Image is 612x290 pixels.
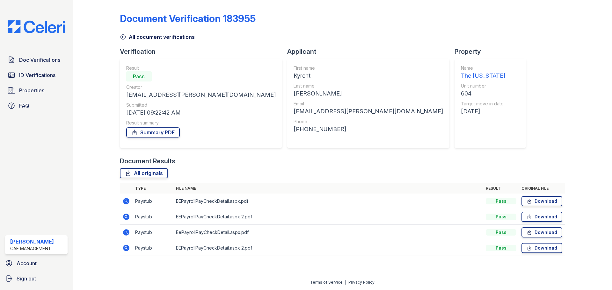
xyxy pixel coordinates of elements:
td: EEPayrollPayCheckDetail.aspx.pdf [173,194,483,209]
div: [PHONE_NUMBER] [294,125,443,134]
span: Account [17,259,37,267]
iframe: chat widget [585,265,606,284]
td: EePayrollPayCheckDetail.aspx.pdf [173,225,483,240]
div: Pass [486,245,516,251]
span: Doc Verifications [19,56,60,64]
span: Properties [19,87,44,94]
a: Download [521,243,562,253]
a: Privacy Policy [348,280,375,285]
td: Paystub [133,240,173,256]
a: Name The [US_STATE] [461,65,505,80]
a: Download [521,212,562,222]
a: Summary PDF [126,127,180,138]
div: Name [461,65,505,71]
span: FAQ [19,102,29,110]
div: [DATE] [461,107,505,116]
a: Download [521,196,562,206]
td: Paystub [133,225,173,240]
div: Submitted [126,102,276,108]
div: [EMAIL_ADDRESS][PERSON_NAME][DOMAIN_NAME] [294,107,443,116]
div: Applicant [287,47,455,56]
td: Paystub [133,209,173,225]
div: The [US_STATE] [461,71,505,80]
a: FAQ [5,99,68,112]
span: Sign out [17,275,36,282]
div: Property [455,47,531,56]
img: CE_Logo_Blue-a8612792a0a2168367f1c8372b55b34899dd931a85d93a1a3d3e32e68fde9ad4.png [3,20,70,33]
th: File name [173,183,483,194]
td: EEPayrollPayCheckDetail.aspx 2.pdf [173,240,483,256]
div: [DATE] 09:22:42 AM [126,108,276,117]
div: First name [294,65,443,71]
a: Properties [5,84,68,97]
div: Result [126,65,276,71]
a: Account [3,257,70,270]
div: Document Results [120,157,175,166]
td: Paystub [133,194,173,209]
a: Terms of Service [310,280,343,285]
a: Sign out [3,272,70,285]
div: Pass [486,198,516,204]
a: Download [521,227,562,237]
div: Creator [126,84,276,90]
div: 604 [461,89,505,98]
div: Target move in date [461,101,505,107]
div: Unit number [461,83,505,89]
div: Last name [294,83,443,89]
div: [PERSON_NAME] [10,238,54,245]
td: EEPayrollPayCheckDetail.aspx 2.pdf [173,209,483,225]
div: Phone [294,118,443,125]
div: | [345,280,346,285]
th: Result [483,183,519,194]
div: Result summary [126,120,276,126]
div: Verification [120,47,287,56]
div: [EMAIL_ADDRESS][PERSON_NAME][DOMAIN_NAME] [126,90,276,99]
a: ID Verifications [5,69,68,81]
div: Email [294,101,443,107]
div: Kyrent [294,71,443,80]
th: Type [133,183,173,194]
div: Pass [486,229,516,236]
div: CAF Management [10,245,54,252]
span: ID Verifications [19,71,55,79]
div: Document Verification 183955 [120,13,256,24]
div: Pass [486,214,516,220]
div: [PERSON_NAME] [294,89,443,98]
a: All originals [120,168,168,178]
div: Pass [126,71,152,81]
a: All document verifications [120,33,195,41]
th: Original file [519,183,565,194]
a: Doc Verifications [5,53,68,66]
